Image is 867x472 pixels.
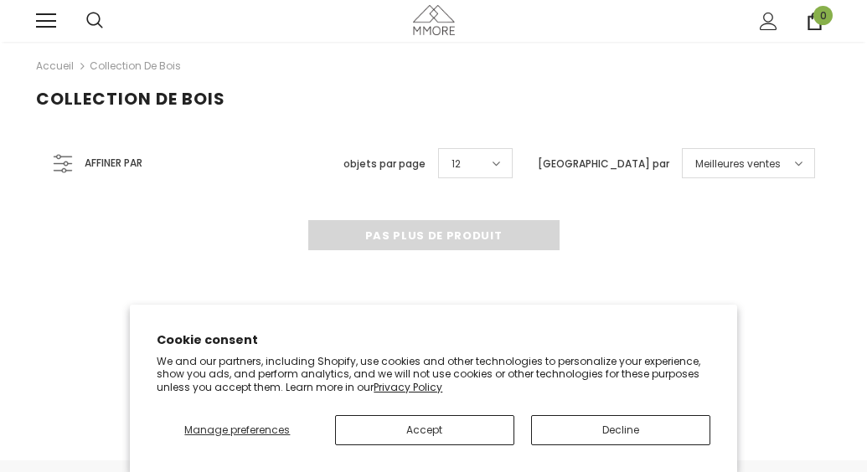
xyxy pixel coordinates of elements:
p: We and our partners, including Shopify, use cookies and other technologies to personalize your ex... [157,355,710,394]
a: Privacy Policy [374,380,442,394]
button: Manage preferences [157,415,317,445]
span: Meilleures ventes [695,156,781,172]
img: Cas MMORE [413,5,455,34]
label: objets par page [343,156,426,172]
span: Collection de bois [36,87,225,110]
button: Accept [335,415,514,445]
button: Decline [531,415,710,445]
span: Affiner par [85,154,142,172]
span: 12 [452,156,461,172]
label: [GEOGRAPHIC_DATA] par [538,156,669,172]
a: 0 [806,13,823,30]
a: Accueil [36,56,74,76]
h2: Cookie consent [157,331,710,349]
span: Manage preferences [184,423,290,437]
span: 0 [813,6,833,25]
a: Collection de bois [90,59,181,73]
